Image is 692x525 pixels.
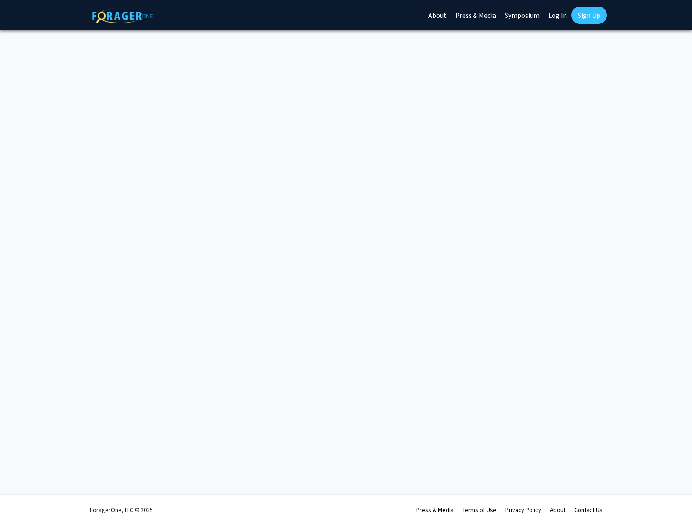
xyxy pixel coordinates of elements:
[416,506,454,514] a: Press & Media
[90,495,153,525] div: ForagerOne, LLC © 2025
[92,8,153,23] img: ForagerOne Logo
[574,506,603,514] a: Contact Us
[462,506,497,514] a: Terms of Use
[571,7,607,24] a: Sign Up
[505,506,541,514] a: Privacy Policy
[550,506,566,514] a: About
